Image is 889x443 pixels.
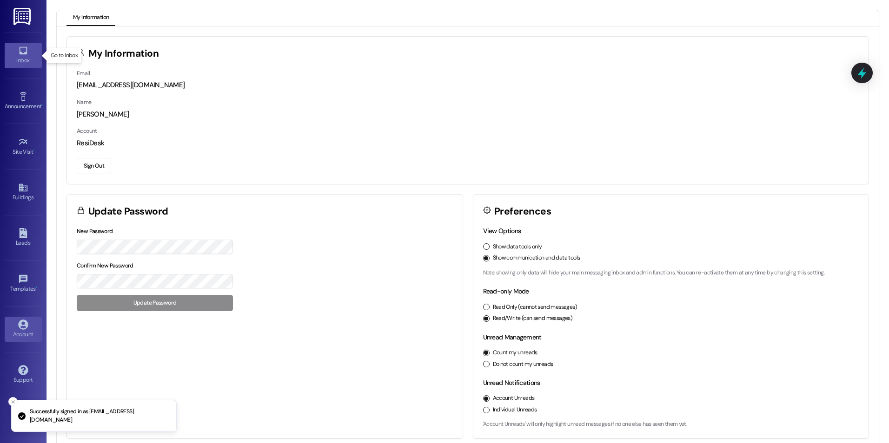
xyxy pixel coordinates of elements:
a: Leads [5,225,42,250]
p: Note: showing only data will hide your main messaging inbox and admin functions. You can re-activ... [483,269,859,277]
img: ResiDesk Logo [13,8,33,25]
a: Inbox [5,43,42,68]
p: Successfully signed in as [EMAIL_ADDRESS][DOMAIN_NAME] [30,408,169,424]
a: Buildings [5,180,42,205]
span: • [41,102,43,108]
label: Email [77,70,90,77]
p: 'Account Unreads' will only highlight unread messages if no one else has seen them yet. [483,420,859,429]
label: Unread Management [483,333,542,341]
div: [PERSON_NAME] [77,110,859,119]
label: Read-only Mode [483,287,529,295]
label: View Options [483,227,521,235]
a: Support [5,362,42,387]
button: Sign Out [77,158,111,174]
h3: My Information [88,49,159,59]
button: Close toast [8,397,18,406]
a: Account [5,317,42,342]
h3: Preferences [494,207,551,216]
label: Unread Notifications [483,378,540,387]
label: New Password [77,228,113,235]
label: Read Only (cannot send messages) [493,303,577,312]
label: Account [77,127,97,135]
h3: Update Password [88,207,168,216]
label: Individual Unreads [493,406,537,414]
label: Count my unreads [493,349,537,357]
label: Read/Write (can send messages) [493,314,573,323]
span: • [33,147,35,154]
label: Do not count my unreads [493,360,553,369]
label: Show data tools only [493,243,542,251]
label: Account Unreads [493,394,535,403]
a: Site Visit • [5,134,42,159]
div: [EMAIL_ADDRESS][DOMAIN_NAME] [77,80,859,90]
div: ResiDesk [77,138,859,148]
label: Confirm New Password [77,262,133,269]
span: • [36,284,37,291]
label: Name [77,98,92,106]
button: My Information [66,10,115,26]
p: Go to Inbox [51,52,78,59]
label: Show communication and data tools [493,254,580,262]
a: Templates • [5,271,42,296]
